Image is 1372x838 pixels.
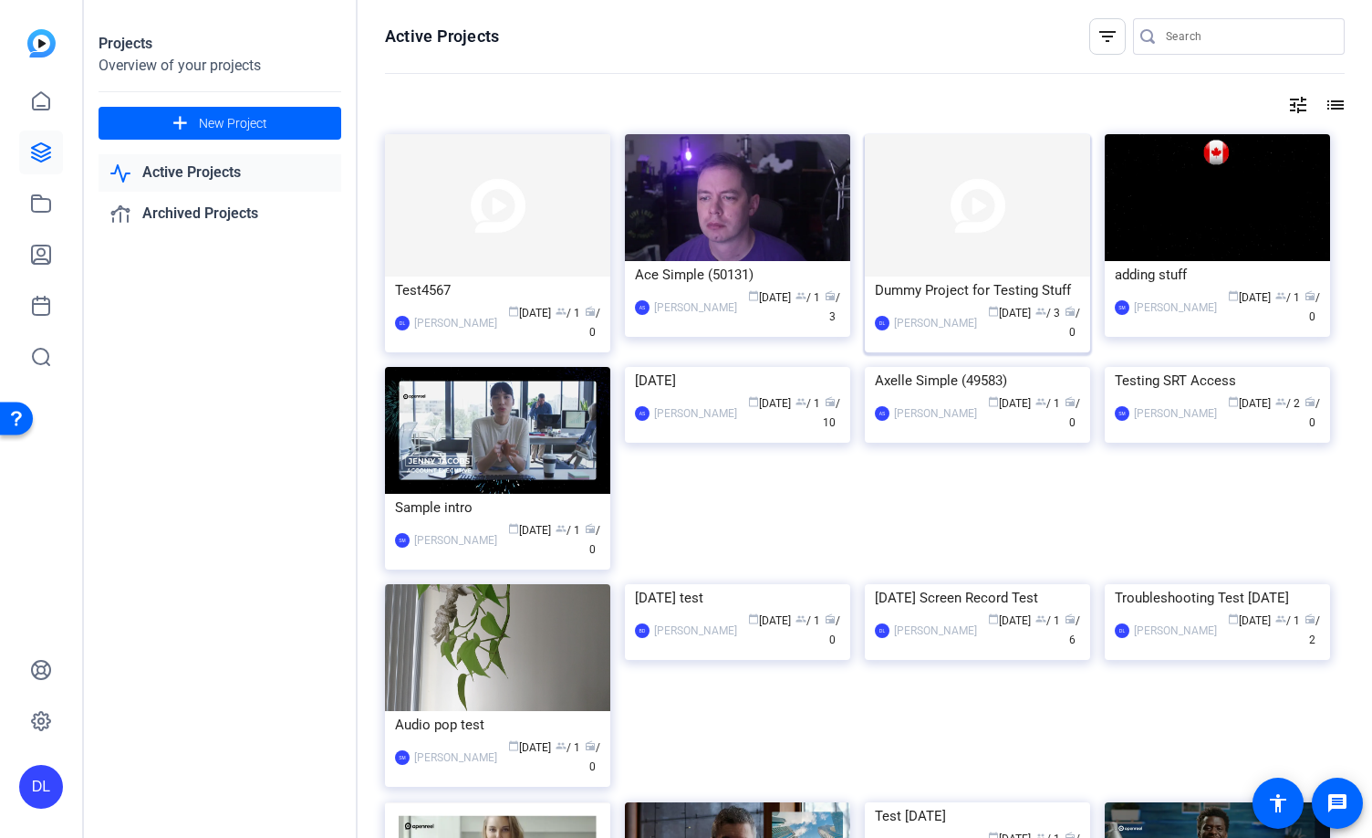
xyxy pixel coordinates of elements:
span: / 3 [825,291,840,323]
span: / 1 [795,614,820,627]
span: calendar_today [748,613,759,624]
button: New Project [99,107,341,140]
mat-icon: accessibility [1267,792,1289,814]
span: / 1 [1275,614,1300,627]
span: calendar_today [1228,290,1239,301]
span: calendar_today [508,740,519,751]
input: Search [1166,26,1330,47]
div: Projects [99,33,341,55]
span: / 1 [1275,291,1300,304]
div: SM [1115,406,1129,421]
span: group [1035,613,1046,624]
span: [DATE] [508,741,551,754]
div: [PERSON_NAME] [654,404,737,423]
span: [DATE] [1228,291,1271,304]
span: calendar_today [1228,396,1239,407]
div: [PERSON_NAME] [894,404,977,423]
span: / 10 [823,397,840,429]
span: [DATE] [988,614,1031,627]
span: [DATE] [988,307,1031,319]
div: AS [635,300,650,315]
mat-icon: filter_list [1097,26,1118,47]
span: [DATE] [748,397,791,410]
div: Test4567 [395,277,600,304]
span: group [1275,290,1286,301]
span: / 2 [1275,397,1300,410]
span: group [1035,306,1046,317]
div: DL [19,765,63,809]
mat-icon: tune [1287,94,1309,116]
div: [DATE] [635,367,840,394]
span: calendar_today [508,306,519,317]
span: calendar_today [988,396,999,407]
span: group [1275,396,1286,407]
div: [PERSON_NAME] [1134,299,1217,317]
span: / 1 [795,291,820,304]
div: [DATE] Screen Record Test [875,584,1080,612]
div: SM [1115,300,1129,315]
span: calendar_today [508,523,519,534]
div: Audio pop test [395,711,600,738]
span: group [556,306,566,317]
span: radio [1065,306,1076,317]
span: group [556,740,566,751]
span: group [556,523,566,534]
span: / 1 [1035,397,1060,410]
span: calendar_today [988,613,999,624]
span: / 0 [1304,291,1320,323]
div: [PERSON_NAME] [414,749,497,767]
div: [PERSON_NAME] [654,299,737,317]
span: [DATE] [748,614,791,627]
mat-icon: add [169,112,192,135]
div: [PERSON_NAME] [894,314,977,332]
span: / 0 [1065,397,1080,429]
span: calendar_today [748,396,759,407]
div: DL [1115,623,1129,638]
span: [DATE] [508,307,551,319]
span: [DATE] [1228,614,1271,627]
div: [PERSON_NAME] [654,622,737,640]
span: / 1 [1035,614,1060,627]
span: / 0 [585,741,600,773]
span: / 1 [795,397,820,410]
span: / 1 [556,741,580,754]
span: [DATE] [988,397,1031,410]
span: radio [1304,613,1315,624]
span: / 3 [1035,307,1060,319]
span: radio [1304,290,1315,301]
span: / 2 [1304,614,1320,646]
div: [DATE] test [635,584,840,612]
div: [PERSON_NAME] [1134,622,1217,640]
span: calendar_today [748,290,759,301]
div: DL [875,623,889,638]
div: adding stuff [1115,261,1320,288]
span: radio [825,613,836,624]
img: blue-gradient.svg [27,29,56,58]
div: Sample intro [395,494,600,521]
span: [DATE] [508,524,551,537]
div: Testing SRT Access [1115,367,1320,394]
span: radio [825,290,836,301]
div: [PERSON_NAME] [414,314,497,332]
div: AS [635,406,650,421]
div: [PERSON_NAME] [1134,404,1217,423]
span: / 1 [556,307,580,319]
div: DL [395,316,410,330]
div: [PERSON_NAME] [894,622,977,640]
span: [DATE] [748,291,791,304]
div: AS [875,406,889,421]
span: / 0 [1304,397,1320,429]
span: / 0 [825,614,840,646]
span: radio [585,306,596,317]
div: BD [635,623,650,638]
span: radio [1304,396,1315,407]
span: / 1 [556,524,580,537]
a: Active Projects [99,154,341,192]
div: [PERSON_NAME] [414,531,497,550]
a: Archived Projects [99,195,341,233]
span: radio [1065,396,1076,407]
span: group [795,396,806,407]
div: Dummy Project for Testing Stuff [875,277,1080,304]
span: radio [585,740,596,751]
span: radio [825,396,836,407]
